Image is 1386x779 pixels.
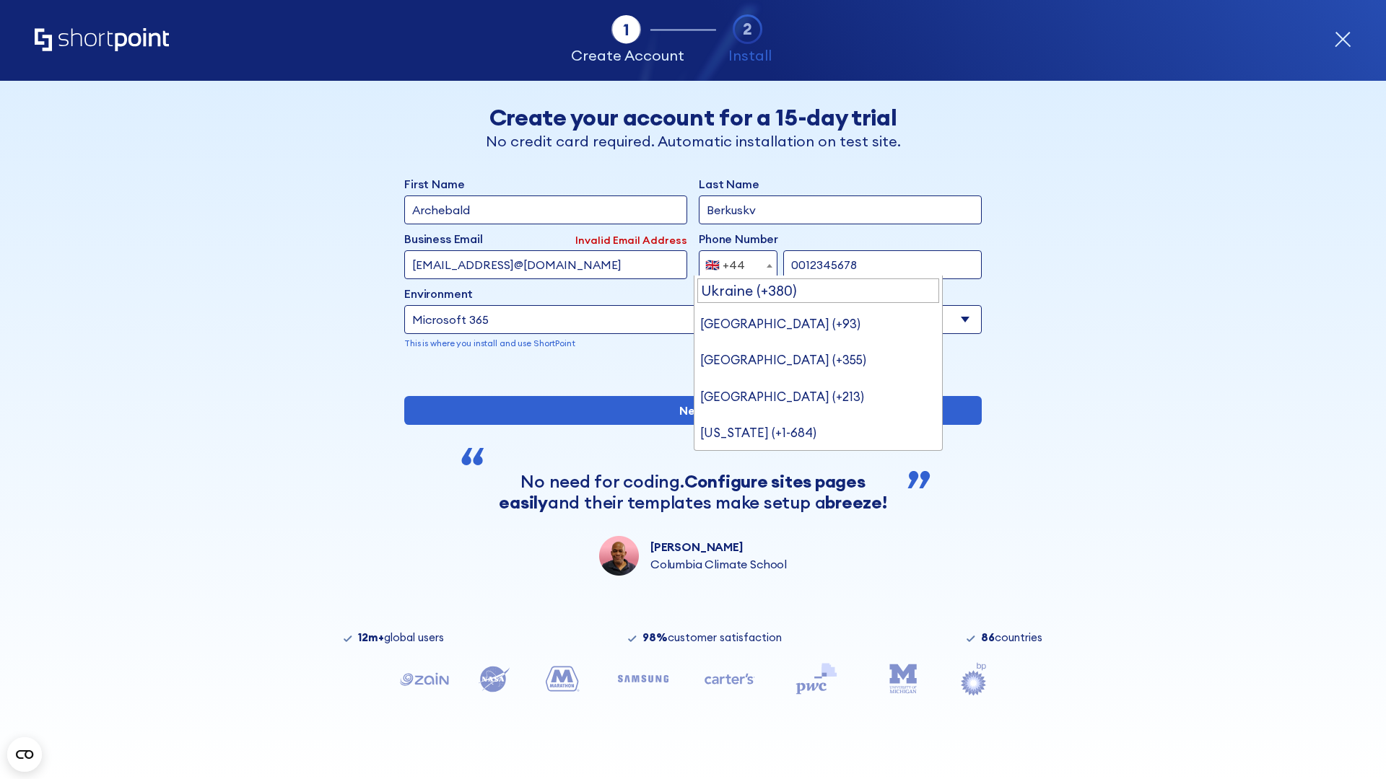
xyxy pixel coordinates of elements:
button: Open CMP widget [7,737,42,772]
li: [US_STATE] (+1-684) [694,415,943,451]
li: [GEOGRAPHIC_DATA] (+213) [694,379,943,415]
li: [GEOGRAPHIC_DATA] (+93) [694,306,943,342]
input: Search [697,278,940,303]
li: [GEOGRAPHIC_DATA] (+355) [694,342,943,378]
